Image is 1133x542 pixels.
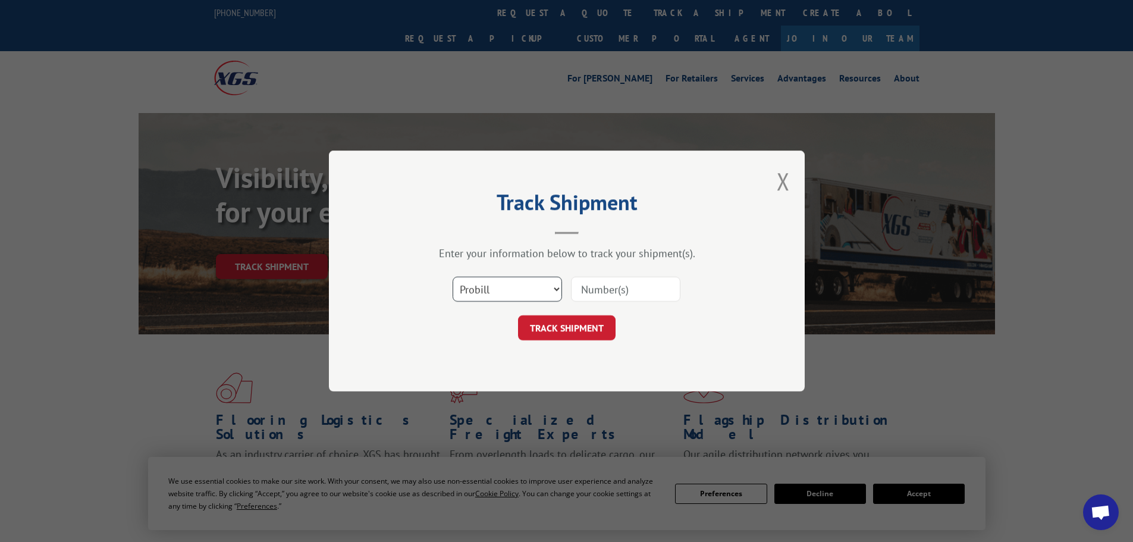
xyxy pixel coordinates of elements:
[518,315,616,340] button: TRACK SHIPMENT
[388,246,745,260] div: Enter your information below to track your shipment(s).
[1083,494,1119,530] div: Open chat
[388,194,745,217] h2: Track Shipment
[571,277,680,302] input: Number(s)
[777,165,790,197] button: Close modal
